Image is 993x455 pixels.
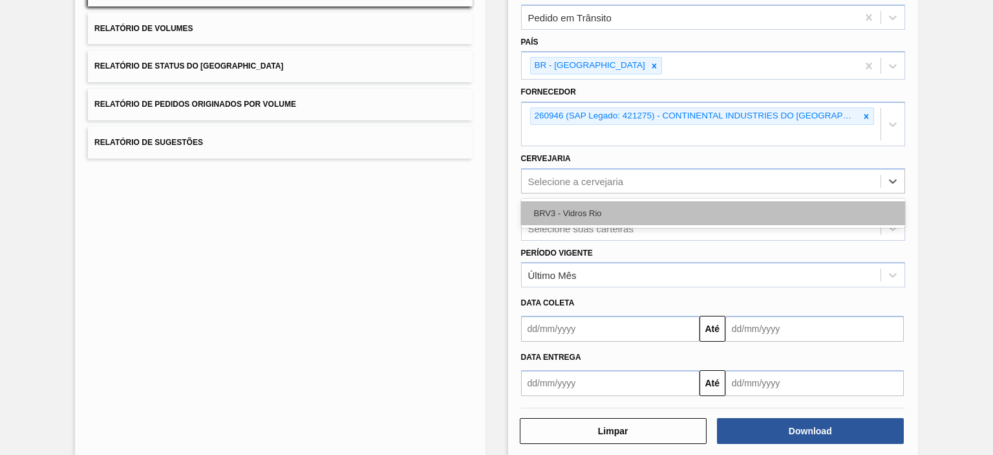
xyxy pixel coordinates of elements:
span: Relatório de Volumes [94,24,193,33]
div: Último Mês [528,270,577,281]
label: Fornecedor [521,87,576,96]
div: Selecione suas carteiras [528,223,634,234]
button: Relatório de Sugestões [88,127,472,159]
button: Até [699,370,725,396]
span: Data coleta [521,298,575,307]
span: Relatório de Pedidos Originados por Volume [94,100,296,109]
label: Cervejaria [521,154,571,163]
div: 260946 (SAP Legado: 421275) - CONTINENTAL INDUSTRIES DO [GEOGRAPHIC_DATA] [531,108,859,124]
button: Relatório de Pedidos Originados por Volume [88,89,472,120]
label: Período Vigente [521,249,593,258]
button: Download [717,418,904,444]
span: Relatório de Status do [GEOGRAPHIC_DATA] [94,61,283,71]
span: Relatório de Sugestões [94,138,203,147]
div: Pedido em Trânsito [528,12,612,23]
input: dd/mm/yyyy [521,370,699,396]
div: Selecione a cervejaria [528,175,624,186]
button: Relatório de Status do [GEOGRAPHIC_DATA] [88,50,472,82]
span: Data entrega [521,353,581,362]
label: País [521,38,539,47]
button: Limpar [520,418,707,444]
div: BR - [GEOGRAPHIC_DATA] [531,58,647,74]
input: dd/mm/yyyy [725,370,904,396]
button: Relatório de Volumes [88,13,472,45]
input: dd/mm/yyyy [521,316,699,342]
div: BRV3 - Vidros Rio [521,201,905,225]
input: dd/mm/yyyy [725,316,904,342]
button: Até [699,316,725,342]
